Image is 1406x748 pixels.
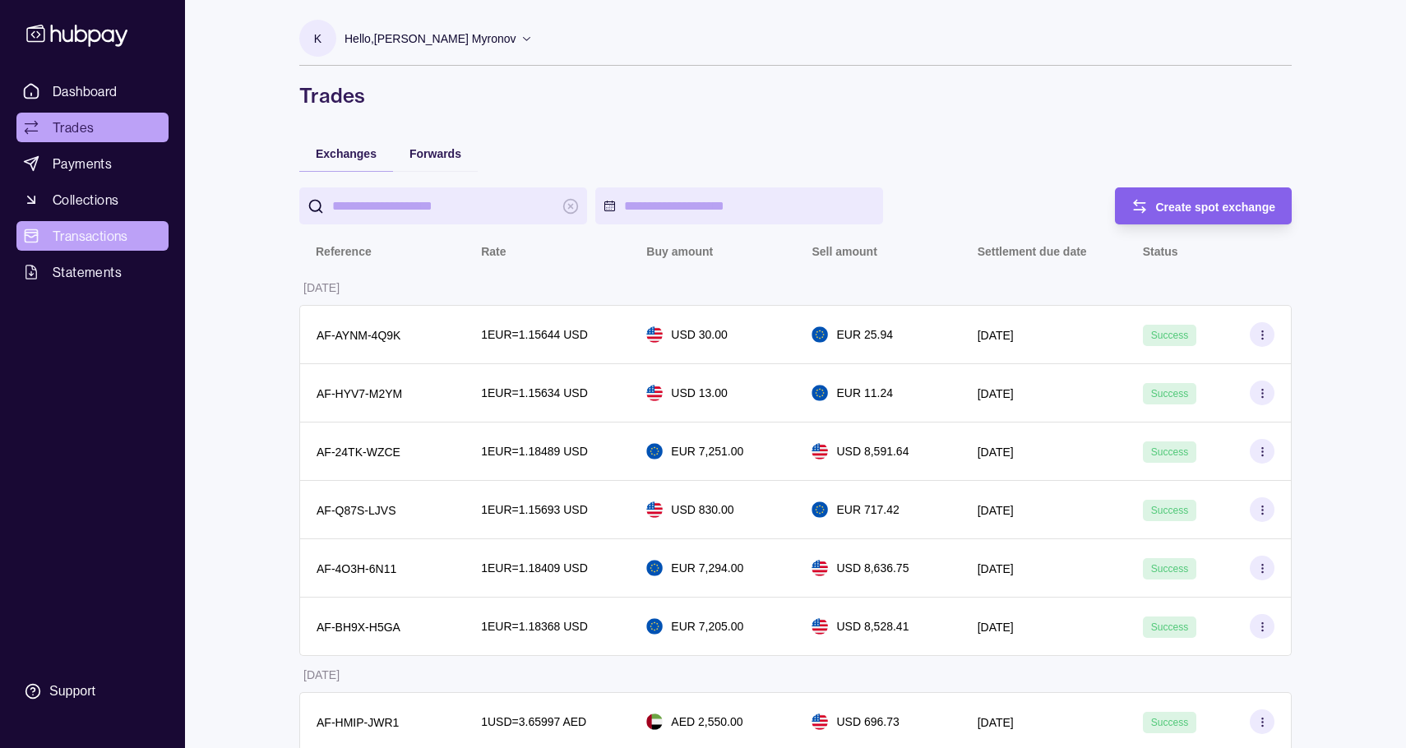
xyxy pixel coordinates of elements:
span: Collections [53,190,118,210]
p: AF-HYV7-M2YM [317,387,402,400]
span: Success [1151,505,1188,516]
p: [DATE] [303,668,340,681]
img: eu [646,443,663,459]
p: 1 EUR = 1.15634 USD [481,384,588,402]
img: eu [812,326,828,343]
img: eu [646,560,663,576]
a: Transactions [16,221,169,251]
p: USD 8,636.75 [836,559,909,577]
span: Dashboard [53,81,118,101]
p: Buy amount [646,245,713,258]
p: USD 8,591.64 [836,442,909,460]
img: ae [646,713,663,730]
span: Success [1151,446,1188,458]
p: AF-HMIP-JWR1 [317,716,399,729]
img: eu [812,385,828,401]
span: Exchanges [316,147,377,160]
span: Success [1151,563,1188,575]
p: [DATE] [978,716,1014,729]
p: 1 EUR = 1.18409 USD [481,559,588,577]
a: Payments [16,149,169,178]
p: Hello, [PERSON_NAME] Myronov [345,30,516,48]
p: EUR 11.24 [836,384,892,402]
p: AED 2,550.00 [671,713,742,731]
span: Success [1151,621,1188,633]
a: Collections [16,185,169,215]
p: 1 EUR = 1.18368 USD [481,617,588,635]
div: Support [49,682,95,700]
p: AF-Q87S-LJVS [317,504,395,517]
img: eu [646,618,663,635]
p: Reference [316,245,372,258]
p: [DATE] [978,621,1014,634]
span: Create spot exchange [1156,201,1276,214]
span: Success [1151,330,1188,341]
img: us [812,618,828,635]
img: us [812,443,828,459]
p: [DATE] [978,329,1014,342]
p: 1 EUR = 1.18489 USD [481,442,588,460]
p: [DATE] [978,446,1014,459]
p: [DATE] [978,387,1014,400]
span: Payments [53,154,112,173]
a: Trades [16,113,169,142]
p: AF-AYNM-4Q9K [317,329,400,342]
h1: Trades [299,82,1292,109]
img: us [812,713,828,730]
p: 1 EUR = 1.15693 USD [481,501,588,519]
p: 1 EUR = 1.15644 USD [481,326,588,344]
p: AF-BH9X-H5GA [317,621,400,634]
p: EUR 7,251.00 [671,442,743,460]
p: EUR 25.94 [836,326,892,344]
a: Dashboard [16,76,169,106]
p: Settlement due date [978,245,1087,258]
p: 1 USD = 3.65997 AED [481,713,586,731]
p: EUR 7,294.00 [671,559,743,577]
p: Rate [481,245,506,258]
p: AF-24TK-WZCE [317,446,400,459]
p: EUR 7,205.00 [671,617,743,635]
img: eu [812,501,828,518]
p: Sell amount [812,245,876,258]
p: AF-4O3H-6N11 [317,562,396,575]
button: Create spot exchange [1115,187,1293,224]
img: us [646,385,663,401]
span: Trades [53,118,94,137]
p: [DATE] [303,281,340,294]
p: USD 696.73 [836,713,899,731]
p: USD 30.00 [671,326,727,344]
span: Success [1151,717,1188,728]
a: Support [16,674,169,709]
p: [DATE] [978,504,1014,517]
img: us [812,560,828,576]
span: Statements [53,262,122,282]
p: USD 830.00 [671,501,733,519]
p: EUR 717.42 [836,501,899,519]
span: Success [1151,388,1188,399]
p: Status [1143,245,1178,258]
p: USD 8,528.41 [836,617,909,635]
p: USD 13.00 [671,384,727,402]
img: us [646,326,663,343]
span: Forwards [409,147,461,160]
p: K [314,30,321,48]
span: Transactions [53,226,128,246]
p: [DATE] [978,562,1014,575]
input: search [332,187,554,224]
a: Statements [16,257,169,287]
img: us [646,501,663,518]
